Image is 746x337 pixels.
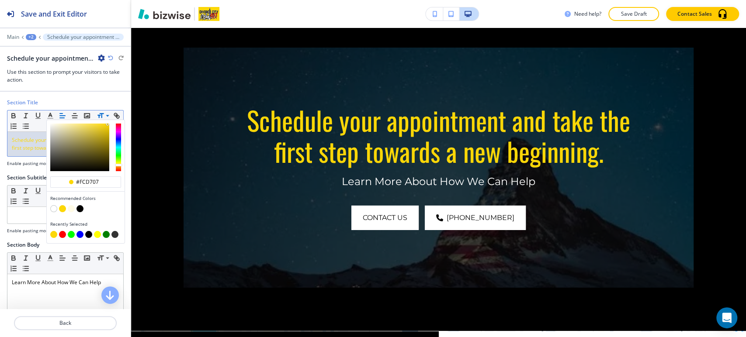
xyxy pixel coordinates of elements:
img: Your Logo [198,7,219,21]
button: +2 [26,34,36,40]
span: [PHONE_NUMBER] [447,213,514,223]
p: Learn More About How We Can Help [12,279,119,286]
span: Schedule your appointment and take the first step towards a new beginning. [12,136,111,151]
img: Bizwise Logo [138,9,191,19]
p: Learn More About How We Can Help [228,175,649,188]
h2: Section Title [7,99,38,107]
button: Schedule your appointment and take the first step towards a new beginning. [43,34,124,41]
p: Schedule your appointment and take the first step towards a new beginning. [47,34,119,40]
h4: Enable pasting more styles (dev only) [7,160,85,167]
a: [PHONE_NUMBER] [425,206,526,230]
h4: Enable pasting more styles (dev only) [7,227,85,234]
button: Back [14,316,117,330]
h3: Need help? [574,10,601,18]
h2: Section Subtitle [7,174,47,182]
p: Save Draft [620,10,648,18]
button: Main [7,34,19,40]
button: contact us [351,206,419,230]
h2: Save and Exit Editor [21,9,87,19]
h3: Use this section to prompt your visitors to take action. [7,68,124,84]
button: Save Draft [608,7,659,21]
span: contact us [363,213,407,223]
h4: Recently Selected [50,221,121,227]
button: Contact Sales [666,7,739,21]
button: Recommended ColorsRecently Selected [44,110,56,121]
span: Schedule your appointment and take the first step towards a new beginning. [247,100,636,170]
p: Contact Sales [677,10,712,18]
div: Open Intercom Messenger [716,307,737,328]
h2: Schedule your appointment and take the first step towards a new beginning. [7,54,94,63]
h2: Section Body [7,241,39,249]
p: Back [15,319,116,327]
h4: Recommended Colors [50,195,121,202]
